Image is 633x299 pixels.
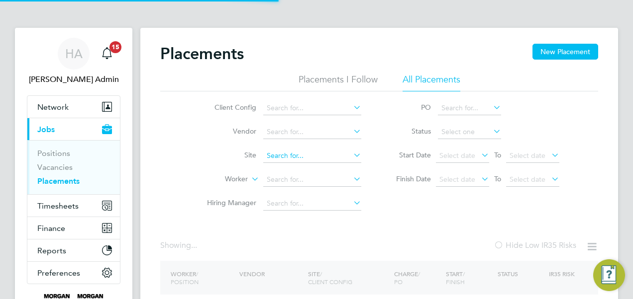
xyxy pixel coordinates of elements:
[494,240,576,250] label: Hide Low IR35 Risks
[199,198,256,207] label: Hiring Manager
[386,174,431,183] label: Finish Date
[160,44,244,64] h2: Placements
[491,149,504,161] span: To
[37,102,69,112] span: Network
[27,140,120,194] div: Jobs
[386,127,431,136] label: Status
[386,150,431,159] label: Start Date
[191,240,197,250] span: ...
[37,201,79,211] span: Timesheets
[386,103,431,112] label: PO
[191,174,248,184] label: Worker
[263,101,361,115] input: Search for...
[27,217,120,239] button: Finance
[532,44,598,60] button: New Placement
[299,74,378,91] li: Placements I Follow
[27,38,120,85] a: HA[PERSON_NAME] Admin
[439,175,475,184] span: Select date
[263,197,361,211] input: Search for...
[109,41,121,53] span: 15
[37,125,55,134] span: Jobs
[263,173,361,187] input: Search for...
[37,162,73,172] a: Vacancies
[65,47,83,60] span: HA
[37,246,66,255] span: Reports
[199,103,256,112] label: Client Config
[491,172,504,185] span: To
[263,125,361,139] input: Search for...
[37,176,80,186] a: Placements
[438,125,501,139] input: Select one
[510,175,545,184] span: Select date
[27,96,120,118] button: Network
[199,127,256,136] label: Vendor
[263,149,361,163] input: Search for...
[403,74,460,91] li: All Placements
[27,74,120,85] span: Hays Admin
[37,149,70,158] a: Positions
[37,224,65,233] span: Finance
[27,262,120,284] button: Preferences
[97,38,117,70] a: 15
[37,268,80,278] span: Preferences
[439,151,475,160] span: Select date
[510,151,545,160] span: Select date
[27,239,120,261] button: Reports
[160,240,199,251] div: Showing
[438,101,501,115] input: Search for...
[593,259,625,291] button: Engage Resource Center
[27,118,120,140] button: Jobs
[27,195,120,217] button: Timesheets
[199,150,256,159] label: Site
